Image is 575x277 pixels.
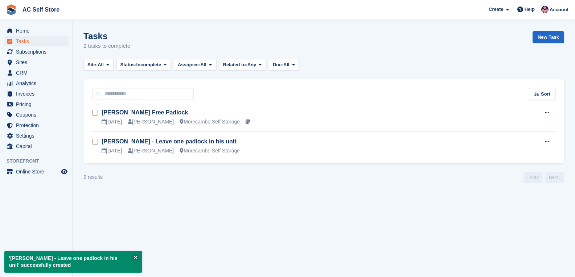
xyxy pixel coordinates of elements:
[116,59,171,71] button: Status: Incomplete
[247,61,256,68] span: Any
[16,99,59,109] span: Pricing
[102,147,122,155] div: [DATE]
[128,147,174,155] div: [PERSON_NAME]
[16,89,59,99] span: Invoices
[4,251,142,273] p: '[PERSON_NAME] - Leave one padlock in his unit' successfully created
[541,6,549,13] img: Ted Cox
[60,167,69,176] a: Preview store
[545,172,564,183] a: Next
[273,61,283,68] span: Due:
[128,118,174,126] div: [PERSON_NAME]
[178,61,200,68] span: Assignee:
[16,57,59,67] span: Sites
[20,4,62,16] a: AC Self Store
[174,59,216,71] button: Assignee: All
[16,131,59,141] span: Settings
[223,61,247,68] span: Related to:
[4,78,69,88] a: menu
[136,61,161,68] span: Incomplete
[4,89,69,99] a: menu
[4,141,69,151] a: menu
[120,61,136,68] span: Status:
[83,42,130,50] p: 2 tasks to complete
[541,91,550,98] span: Sort
[4,110,69,120] a: menu
[16,141,59,151] span: Capital
[180,118,240,126] div: Morecambe Self Storage
[4,167,69,177] a: menu
[7,158,72,165] span: Storefront
[219,59,266,71] button: Related to: Any
[4,99,69,109] a: menu
[489,6,503,13] span: Create
[180,147,240,155] div: Morecambe Self Storage
[4,57,69,67] a: menu
[83,31,130,41] h1: Tasks
[16,68,59,78] span: CRM
[4,26,69,36] a: menu
[550,6,568,13] span: Account
[102,118,122,126] div: [DATE]
[87,61,98,68] span: Site:
[522,172,566,183] nav: Page
[269,59,299,71] button: Due: All
[4,36,69,46] a: menu
[16,26,59,36] span: Home
[83,59,114,71] button: Site: All
[102,138,237,144] a: [PERSON_NAME] - Leave one padlock in his unit
[523,172,542,183] a: Previous
[4,120,69,130] a: menu
[525,6,535,13] span: Help
[16,110,59,120] span: Coupons
[4,131,69,141] a: menu
[16,36,59,46] span: Tasks
[283,61,289,68] span: All
[83,173,103,181] div: 2 results
[102,109,188,116] a: [PERSON_NAME] Free Padlock
[16,167,59,177] span: Online Store
[200,61,206,68] span: All
[4,68,69,78] a: menu
[16,78,59,88] span: Analytics
[16,47,59,57] span: Subscriptions
[4,47,69,57] a: menu
[98,61,104,68] span: All
[533,31,564,43] a: New Task
[16,120,59,130] span: Protection
[6,4,17,15] img: stora-icon-8386f47178a22dfd0bd8f6a31ec36ba5ce8667c1dd55bd0f319d3a0aa187defe.svg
